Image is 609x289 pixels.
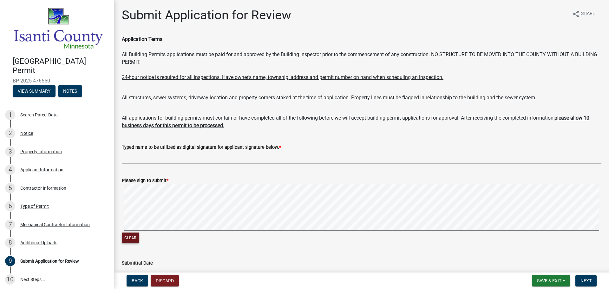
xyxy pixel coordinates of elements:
div: 1 [5,110,15,120]
div: All Building Permits applications must be paid for and approved by the Building Inspector prior t... [122,36,601,81]
div: 5 [5,183,15,193]
span: Back [132,278,143,283]
div: Notice [20,131,33,135]
wm-modal-confirm: Notes [58,89,82,94]
div: Property Information [20,149,62,154]
span: BP-2025-476550 [13,78,101,84]
div: Contractor Information [20,186,66,190]
div: All structures, sewer systems, driveway location and property corners staked at the time of appli... [122,86,601,102]
button: Save & Exit [532,275,570,286]
div: 9 [5,256,15,266]
label: Please sign to submit [122,179,168,183]
img: Isanti County, Minnesota [13,7,104,50]
div: 6 [5,201,15,211]
button: Back [127,275,148,286]
div: Mechanical Contractor Information [20,222,90,227]
span: Next [580,278,592,283]
button: Next [575,275,597,286]
label: Typed name to be utilized as digital signature for applicant signature below. [122,145,281,150]
div: 7 [5,220,15,230]
b: Application Terms [122,36,162,42]
span: Save & Exit [537,278,561,283]
h1: Submit Application for Review [122,8,291,23]
div: Additional Uploads [20,240,57,245]
button: Discard [151,275,179,286]
button: shareShare [567,8,600,20]
div: 2 [5,128,15,138]
h4: [GEOGRAPHIC_DATA] Permit [13,57,109,75]
div: 4 [5,165,15,175]
div: 10 [5,274,15,285]
div: Applicant Information [20,167,63,172]
wm-modal-confirm: Summary [13,89,56,94]
div: 3 [5,147,15,157]
u: 24-hour notice is required for all inspections. Have owner's name, township, address and permit n... [122,74,443,80]
div: 8 [5,238,15,248]
button: View Summary [13,85,56,97]
div: Search Parcel Data [20,113,58,117]
span: Share [581,10,595,18]
label: Submittal Date [122,261,153,266]
i: share [572,10,580,18]
button: Notes [58,85,82,97]
div: All applications for building permits must contain or have completed all of the following before ... [122,107,601,129]
div: Submit Application for Review [20,259,79,263]
div: Type of Permit [20,204,49,208]
button: Clear [122,233,139,243]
